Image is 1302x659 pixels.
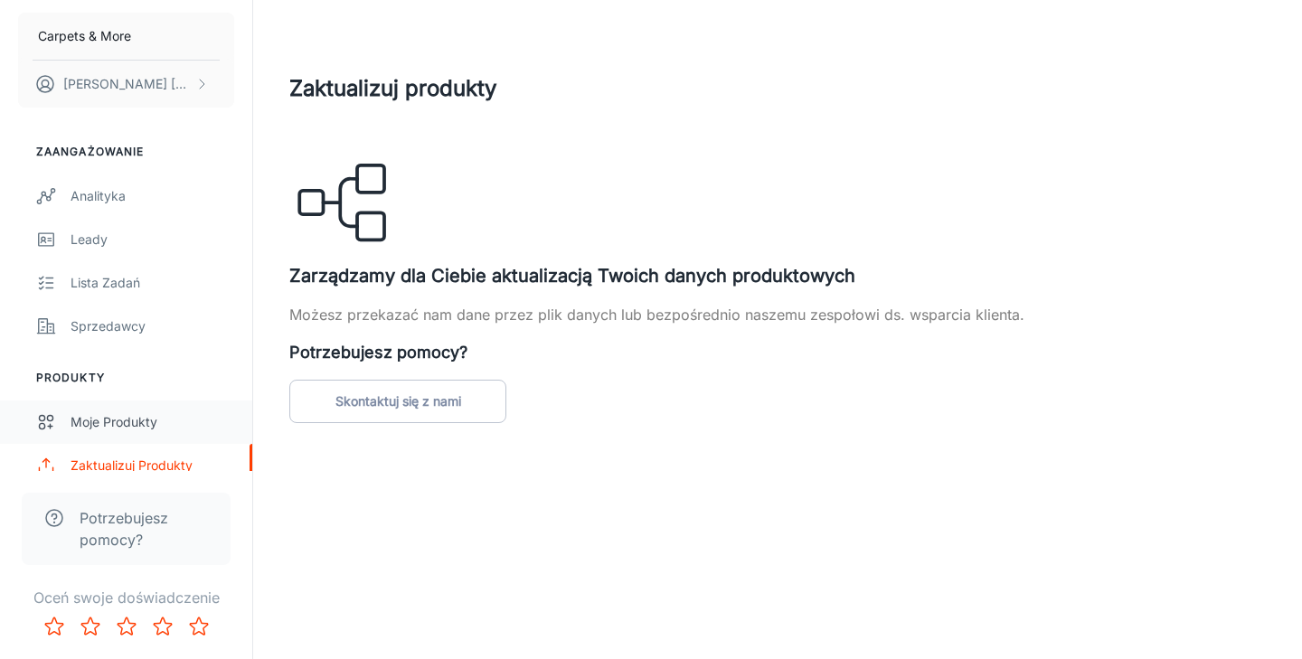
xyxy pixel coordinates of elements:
button: Carpets & More [18,13,234,60]
h4: Zaktualizuj produkty [289,72,1266,105]
h6: Potrzebujesz pomocy? [289,340,1266,365]
p: Możesz przekazać nam dane przez plik danych lub bezpośrednio naszemu zespołowi ds. wsparcia klienta. [289,304,1266,325]
a: Skontaktuj się z nami [289,380,506,423]
div: Sprzedawcy [71,316,234,336]
button: [PERSON_NAME] [PERSON_NAME] [18,61,234,108]
div: Lista zadań [71,273,234,293]
div: Leady [71,230,234,249]
h5: Zarządzamy dla Ciebie aktualizacją Twoich danych produktowych [289,262,1266,289]
div: Analityka [71,186,234,206]
p: Carpets & More [38,26,131,46]
div: Zaktualizuj produkty [71,456,234,475]
p: [PERSON_NAME] [PERSON_NAME] [63,74,191,94]
div: Moje produkty [71,412,234,432]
